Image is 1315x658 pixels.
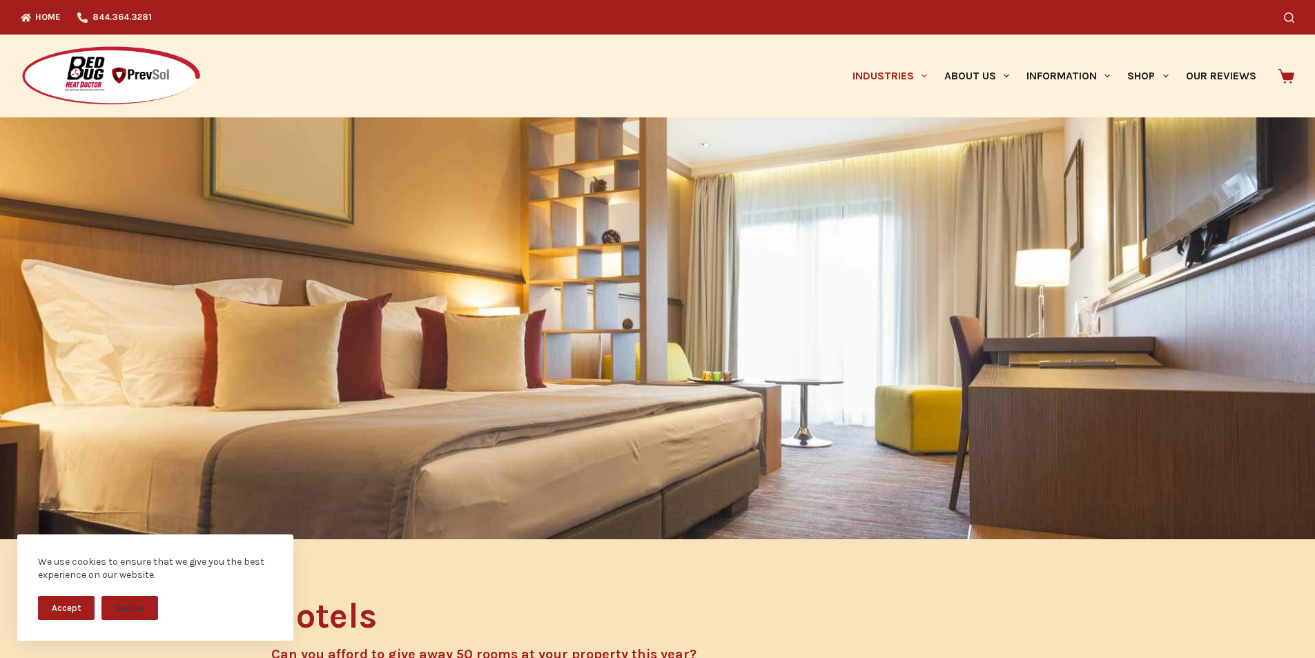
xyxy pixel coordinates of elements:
a: Our Reviews [1177,35,1265,117]
button: Decline [101,596,158,620]
button: Accept [38,596,95,620]
h1: Hotels [271,599,832,634]
div: We use cookies to ensure that we give you the best experience on our website. [38,555,273,582]
button: Search [1284,12,1294,23]
a: Information [1018,35,1119,117]
a: Shop [1119,35,1177,117]
nav: Primary [844,35,1265,117]
img: Prevsol/Bed Bug Heat Doctor [21,46,202,107]
a: Industries [844,35,935,117]
a: About Us [935,35,1017,117]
